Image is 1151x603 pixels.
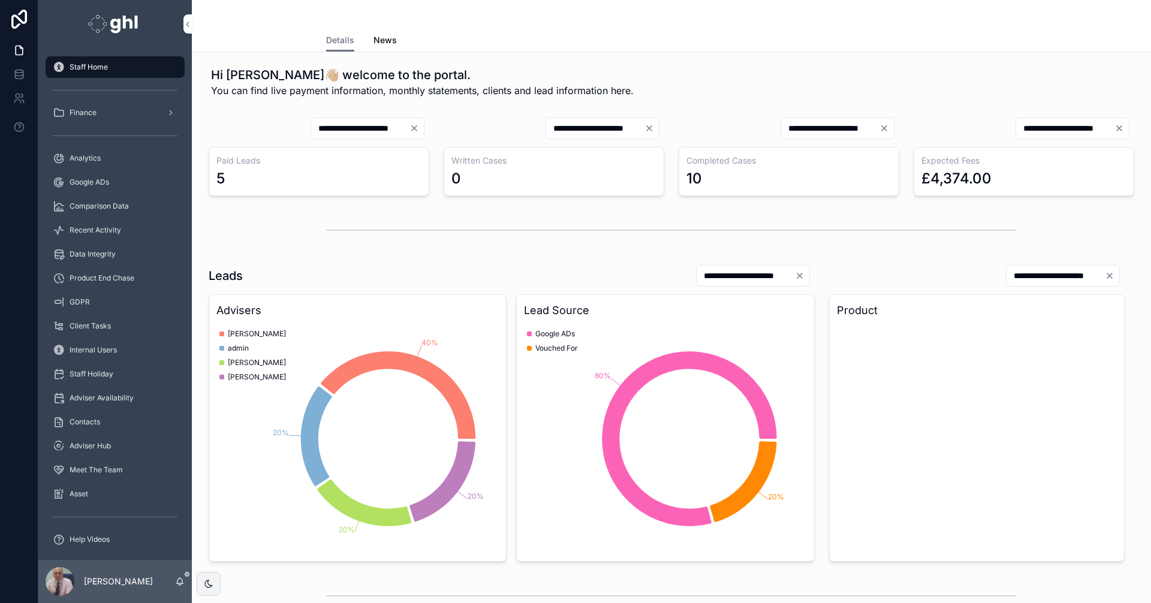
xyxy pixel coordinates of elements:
h1: Hi [PERSON_NAME]👋🏼 welcome to the portal. [211,67,634,83]
tspan: 20% [273,428,289,437]
a: Contacts [46,411,185,433]
h3: Expected Fees [921,155,1126,167]
tspan: 80% [595,371,611,380]
a: Adviser Hub [46,435,185,457]
a: Google ADs [46,171,185,193]
span: Staff Home [70,62,108,72]
span: Asset [70,489,88,499]
a: Finance [46,102,185,123]
tspan: 20% [769,492,785,501]
a: Staff Holiday [46,363,185,385]
span: Google ADs [70,177,109,187]
span: Details [326,34,354,46]
div: 10 [686,169,702,188]
span: [PERSON_NAME] [228,358,286,367]
img: App logo [88,14,141,34]
a: Adviser Availability [46,387,185,409]
button: Clear [795,271,809,281]
h3: Product [837,302,1117,319]
a: Data Integrity [46,243,185,265]
span: Adviser Hub [70,441,111,451]
span: News [373,34,397,46]
span: [PERSON_NAME] [228,372,286,382]
span: Contacts [70,417,100,427]
span: Meet The Team [70,465,123,475]
a: Help Videos [46,529,185,550]
tspan: 20% [468,492,484,501]
span: You can find live payment information, monthly statements, clients and lead information here. [211,83,634,98]
span: Internal Users [70,345,117,355]
div: £4,374.00 [921,169,992,188]
div: chart [524,324,806,554]
h3: Lead Source [524,302,806,319]
span: Comparison Data [70,201,129,211]
tspan: 20% [339,525,355,534]
span: Product End Chase [70,273,134,283]
h3: Completed Cases [686,155,891,167]
span: Help Videos [70,535,110,544]
button: Clear [879,123,894,133]
a: Comparison Data [46,195,185,217]
span: Finance [70,108,97,117]
span: GDPR [70,297,90,307]
div: chart [837,324,1117,554]
button: Clear [1114,123,1129,133]
span: Google ADs [535,329,575,339]
button: Clear [409,123,424,133]
h1: Leads [209,267,243,284]
div: scrollable content [38,48,192,560]
a: Details [326,29,354,52]
tspan: 40% [421,338,438,347]
a: Internal Users [46,339,185,361]
span: Adviser Availability [70,393,134,403]
span: Analytics [70,153,101,163]
a: Staff Home [46,56,185,78]
h3: Paid Leads [216,155,421,167]
span: admin [228,343,249,353]
a: GDPR [46,291,185,313]
a: Product End Chase [46,267,185,289]
button: Clear [1105,271,1119,281]
a: Analytics [46,147,185,169]
button: Clear [644,123,659,133]
span: [PERSON_NAME] [228,329,286,339]
span: Data Integrity [70,249,116,259]
a: Meet The Team [46,459,185,481]
h3: Written Cases [451,155,656,167]
h3: Advisers [216,302,499,319]
div: 0 [451,169,461,188]
a: Asset [46,483,185,505]
span: Vouched For [535,343,578,353]
a: Client Tasks [46,315,185,337]
span: Staff Holiday [70,369,113,379]
p: [PERSON_NAME] [84,575,153,587]
div: 5 [216,169,225,188]
a: News [373,29,397,53]
div: chart [216,324,499,554]
a: Recent Activity [46,219,185,241]
span: Client Tasks [70,321,111,331]
span: Recent Activity [70,225,121,235]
